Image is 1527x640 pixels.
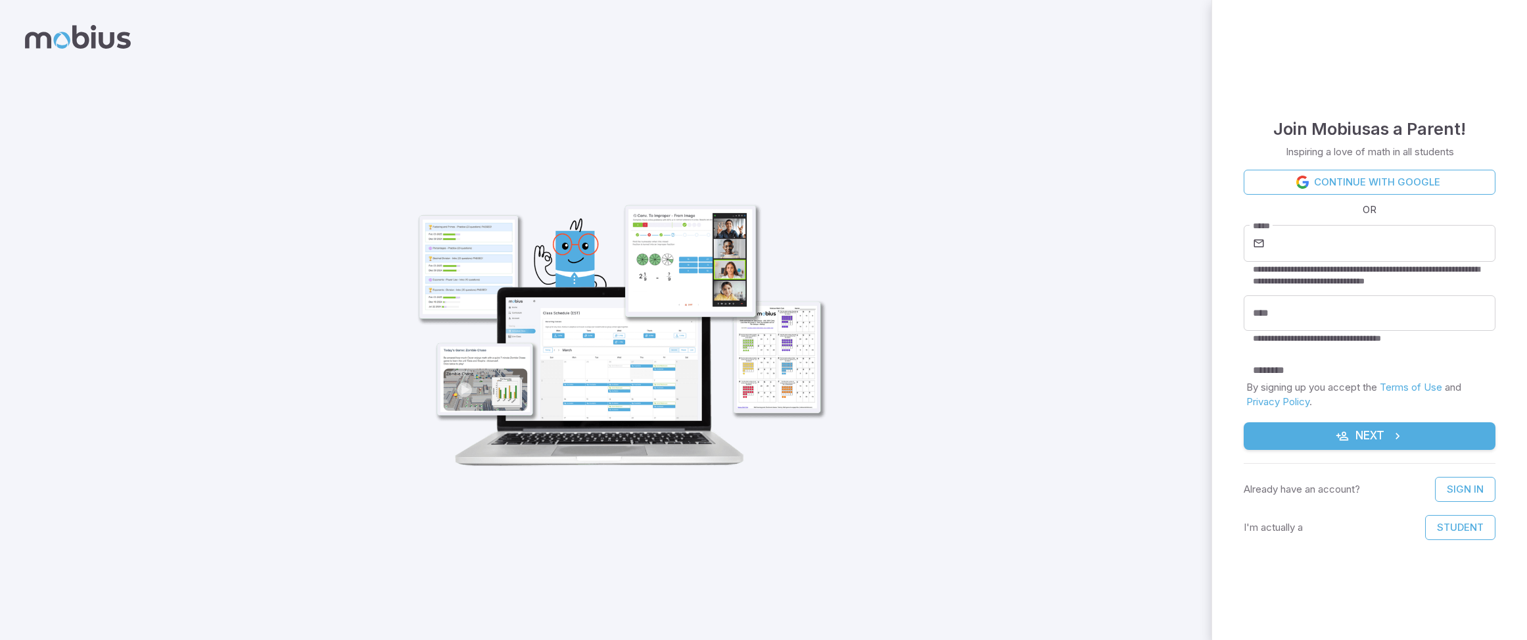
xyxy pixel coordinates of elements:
p: Already have an account? [1244,482,1360,497]
button: Student [1425,515,1495,540]
p: I'm actually a [1244,520,1303,535]
button: Next [1244,422,1495,450]
span: OR [1359,203,1380,217]
img: parent_1-illustration [397,157,836,479]
a: Privacy Policy [1246,395,1309,408]
a: Continue with Google [1244,170,1495,195]
a: Terms of Use [1380,381,1442,393]
h4: Join Mobius as a Parent ! [1273,116,1466,142]
p: Inspiring a love of math in all students [1286,145,1454,159]
a: Sign In [1435,477,1495,502]
p: By signing up you accept the and . [1246,380,1493,409]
